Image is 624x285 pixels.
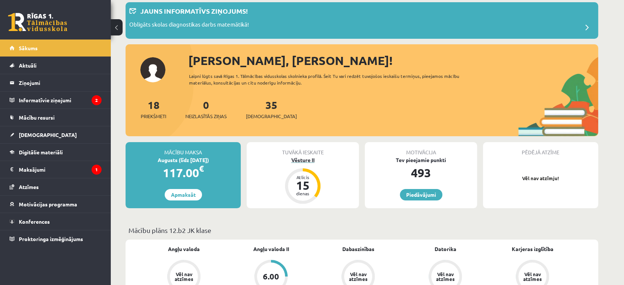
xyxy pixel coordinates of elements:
a: Maksājumi1 [10,161,102,178]
div: dienas [292,191,314,196]
div: Mācību maksa [126,142,241,156]
a: Datorika [435,245,456,253]
div: Atlicis [292,175,314,179]
legend: Maksājumi [19,161,102,178]
div: Vēl nav atzīmes [348,272,368,281]
legend: Ziņojumi [19,74,102,91]
div: Pēdējā atzīme [483,142,598,156]
div: Motivācija [365,142,477,156]
p: Obligāts skolas diagnostikas darbs matemātikā! [129,20,249,31]
div: 15 [292,179,314,191]
span: Priekšmeti [141,113,166,120]
span: Aktuāli [19,62,37,69]
span: € [199,163,204,174]
a: 0Neizlasītās ziņas [185,98,227,120]
p: Mācību plāns 12.b2 JK klase [128,225,595,235]
div: [PERSON_NAME], [PERSON_NAME]! [188,52,598,69]
span: Motivācijas programma [19,201,77,207]
a: Ziņojumi [10,74,102,91]
div: 117.00 [126,164,241,182]
a: Informatīvie ziņojumi2 [10,92,102,109]
a: Mācību resursi [10,109,102,126]
p: Vēl nav atzīmju! [487,175,594,182]
a: Jauns informatīvs ziņojums! Obligāts skolas diagnostikas darbs matemātikā! [129,6,594,35]
div: 493 [365,164,477,182]
div: Vēl nav atzīmes [522,272,543,281]
a: Angļu valoda [168,245,200,253]
a: Atzīmes [10,178,102,195]
div: 6.00 [263,272,279,281]
i: 1 [92,165,102,175]
a: Proktoringa izmēģinājums [10,230,102,247]
div: Laipni lūgts savā Rīgas 1. Tālmācības vidusskolas skolnieka profilā. Šeit Tu vari redzēt tuvojošo... [189,73,473,86]
a: Apmaksāt [165,189,202,200]
a: Vēsture II Atlicis 15 dienas [247,156,359,205]
div: Vēl nav atzīmes [174,272,194,281]
i: 2 [92,95,102,105]
span: Neizlasītās ziņas [185,113,227,120]
a: Rīgas 1. Tālmācības vidusskola [8,13,67,31]
div: Tuvākā ieskaite [247,142,359,156]
span: Digitālie materiāli [19,149,63,155]
div: Augusts (līdz [DATE]) [126,156,241,164]
a: Sākums [10,40,102,56]
a: Konferences [10,213,102,230]
a: Angļu valoda II [253,245,289,253]
a: 18Priekšmeti [141,98,166,120]
div: Vēsture II [247,156,359,164]
a: Dabaszinības [342,245,374,253]
a: [DEMOGRAPHIC_DATA] [10,126,102,143]
a: Karjeras izglītība [512,245,553,253]
span: [DEMOGRAPHIC_DATA] [19,131,77,138]
a: 35[DEMOGRAPHIC_DATA] [246,98,297,120]
div: Tev pieejamie punkti [365,156,477,164]
span: Atzīmes [19,183,39,190]
span: Mācību resursi [19,114,55,121]
p: Jauns informatīvs ziņojums! [140,6,248,16]
div: Vēl nav atzīmes [435,272,456,281]
a: Digitālie materiāli [10,144,102,161]
legend: Informatīvie ziņojumi [19,92,102,109]
a: Motivācijas programma [10,196,102,213]
a: Piedāvājumi [400,189,442,200]
a: Aktuāli [10,57,102,74]
span: [DEMOGRAPHIC_DATA] [246,113,297,120]
span: Konferences [19,218,50,225]
span: Sākums [19,45,38,51]
span: Proktoringa izmēģinājums [19,236,83,242]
